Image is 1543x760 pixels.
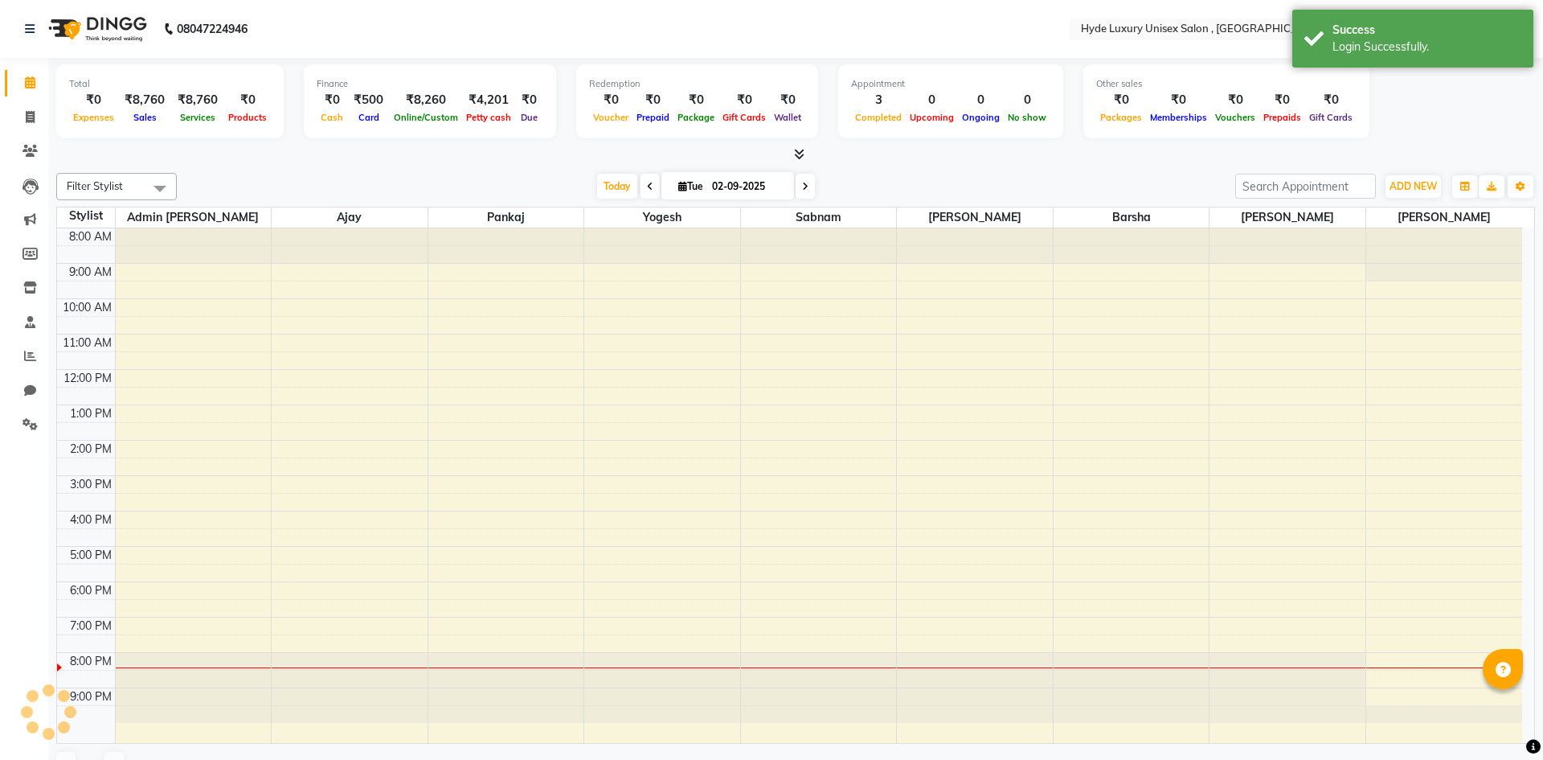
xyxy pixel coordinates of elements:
[67,653,115,670] div: 8:00 PM
[673,112,718,123] span: Package
[674,180,707,192] span: Tue
[1096,112,1146,123] span: Packages
[41,6,151,51] img: logo
[632,91,673,109] div: ₹0
[1004,91,1050,109] div: 0
[1390,180,1437,192] span: ADD NEW
[1366,207,1522,228] span: [PERSON_NAME]
[897,207,1053,228] span: [PERSON_NAME]
[1385,175,1441,198] button: ADD NEW
[317,112,347,123] span: Cash
[390,112,462,123] span: Online/Custom
[851,112,906,123] span: Completed
[57,207,115,224] div: Stylist
[317,91,347,109] div: ₹0
[958,91,1004,109] div: 0
[1332,22,1521,39] div: Success
[589,91,632,109] div: ₹0
[224,91,271,109] div: ₹0
[1211,91,1259,109] div: ₹0
[67,582,115,599] div: 6:00 PM
[906,91,958,109] div: 0
[171,91,224,109] div: ₹8,760
[906,112,958,123] span: Upcoming
[1305,112,1357,123] span: Gift Cards
[597,174,637,199] span: Today
[1305,91,1357,109] div: ₹0
[354,112,383,123] span: Card
[632,112,673,123] span: Prepaid
[67,441,115,458] div: 2:00 PM
[1096,77,1357,91] div: Other sales
[589,112,632,123] span: Voucher
[1096,91,1146,109] div: ₹0
[116,207,272,228] span: Admin [PERSON_NAME]
[741,207,897,228] span: Sabnam
[129,112,161,123] span: Sales
[589,77,805,91] div: Redemption
[1146,112,1211,123] span: Memberships
[118,91,171,109] div: ₹8,760
[176,112,219,123] span: Services
[67,618,115,635] div: 7:00 PM
[707,175,788,199] input: 2025-09-02
[462,112,515,123] span: Petty cash
[718,91,770,109] div: ₹0
[1259,112,1305,123] span: Prepaids
[67,179,123,192] span: Filter Stylist
[851,77,1050,91] div: Appointment
[224,112,271,123] span: Products
[428,207,584,228] span: pankaj
[67,511,115,528] div: 4:00 PM
[851,91,906,109] div: 3
[1332,39,1521,55] div: Login Successfully.
[69,91,118,109] div: ₹0
[1146,91,1211,109] div: ₹0
[1259,91,1305,109] div: ₹0
[347,91,390,109] div: ₹500
[67,547,115,564] div: 5:00 PM
[69,112,118,123] span: Expenses
[66,228,115,245] div: 8:00 AM
[59,299,115,316] div: 10:00 AM
[390,91,462,109] div: ₹8,260
[770,91,805,109] div: ₹0
[67,405,115,422] div: 1:00 PM
[515,91,543,109] div: ₹0
[59,335,115,351] div: 11:00 AM
[317,77,543,91] div: Finance
[1054,207,1209,228] span: Barsha
[462,91,515,109] div: ₹4,201
[517,112,542,123] span: Due
[770,112,805,123] span: Wallet
[1235,174,1376,199] input: Search Appointment
[718,112,770,123] span: Gift Cards
[272,207,428,228] span: Ajay
[1209,207,1365,228] span: [PERSON_NAME]
[66,264,115,281] div: 9:00 AM
[60,370,115,387] div: 12:00 PM
[67,688,115,705] div: 9:00 PM
[1211,112,1259,123] span: Vouchers
[1004,112,1050,123] span: No show
[67,476,115,493] div: 3:00 PM
[673,91,718,109] div: ₹0
[584,207,740,228] span: yogesh
[958,112,1004,123] span: Ongoing
[177,6,248,51] b: 08047224946
[69,77,271,91] div: Total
